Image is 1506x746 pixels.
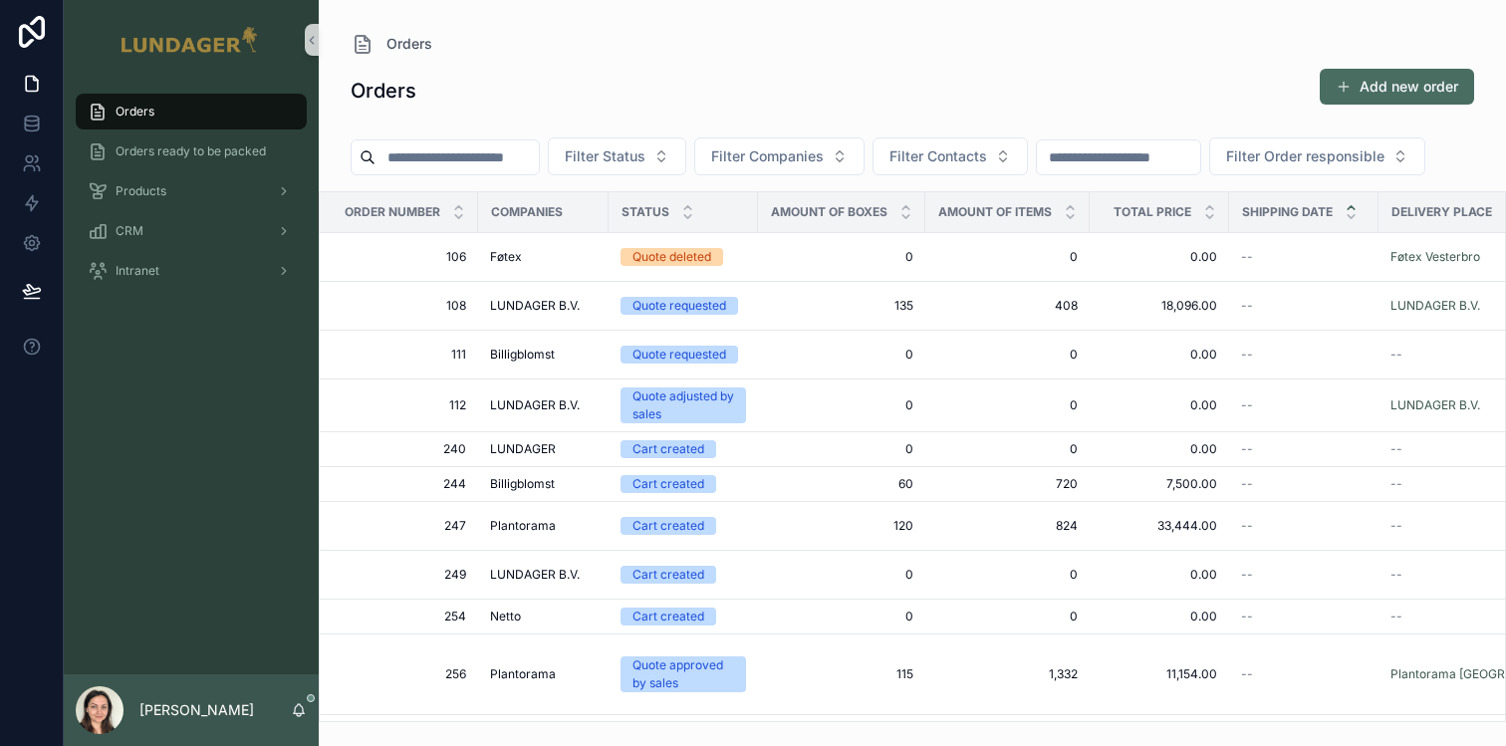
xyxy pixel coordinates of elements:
[490,397,580,413] span: LUNDAGER B.V.
[1102,476,1217,492] a: 7,500.00
[1241,347,1253,363] span: --
[490,397,597,413] a: LUNDAGER B.V.
[621,346,746,364] a: Quote requested
[345,204,440,220] span: Order number
[1390,347,1402,363] span: --
[621,297,746,315] a: Quote requested
[632,656,734,692] div: Quote approved by sales
[937,249,1078,265] span: 0
[344,347,466,363] a: 111
[937,567,1078,583] span: 0
[344,567,466,583] a: 249
[770,441,913,457] span: 0
[1241,609,1367,624] a: --
[548,137,686,175] button: Select Button
[116,143,266,159] span: Orders ready to be packed
[116,223,143,239] span: CRM
[937,476,1078,492] span: 720
[873,137,1028,175] button: Select Button
[1102,518,1217,534] a: 33,444.00
[344,609,466,624] a: 254
[1102,567,1217,583] span: 0.00
[1390,441,1402,457] span: --
[490,249,597,265] a: Føtex
[1241,441,1367,457] a: --
[770,298,913,314] a: 135
[621,387,746,423] a: Quote adjusted by sales
[490,609,597,624] a: Netto
[1102,249,1217,265] span: 0.00
[1242,204,1333,220] span: Shipping date
[621,566,746,584] a: Cart created
[344,518,466,534] a: 247
[1390,476,1402,492] span: --
[1241,347,1367,363] a: --
[937,298,1078,314] a: 408
[1241,298,1253,314] span: --
[490,441,556,457] span: LUNDAGER
[770,347,913,363] a: 0
[76,253,307,289] a: Intranet
[1390,567,1402,583] span: --
[490,476,555,492] span: Billigblomst
[1390,249,1480,265] span: Føtex Vesterbro
[64,80,319,315] div: scrollable content
[1241,397,1253,413] span: --
[1102,298,1217,314] a: 18,096.00
[1241,666,1367,682] a: --
[490,666,597,682] a: Plantorama
[1102,347,1217,363] a: 0.00
[490,567,597,583] a: LUNDAGER B.V.
[344,666,466,682] span: 256
[1241,249,1253,265] span: --
[937,666,1078,682] span: 1,332
[1241,609,1253,624] span: --
[632,517,704,535] div: Cart created
[344,476,466,492] a: 244
[490,518,597,534] a: Plantorama
[1241,518,1253,534] span: --
[621,608,746,625] a: Cart created
[1241,397,1367,413] a: --
[344,249,466,265] a: 106
[937,347,1078,363] a: 0
[344,298,466,314] a: 108
[711,146,824,166] span: Filter Companies
[1102,397,1217,413] span: 0.00
[1241,567,1253,583] span: --
[565,146,645,166] span: Filter Status
[621,517,746,535] a: Cart created
[490,666,556,682] span: Plantorama
[1390,518,1402,534] span: --
[1226,146,1384,166] span: Filter Order responsible
[770,249,913,265] a: 0
[490,298,597,314] a: LUNDAGER B.V.
[490,441,597,457] a: LUNDAGER
[344,397,466,413] a: 112
[76,213,307,249] a: CRM
[1102,666,1217,682] a: 11,154.00
[937,397,1078,413] a: 0
[770,476,913,492] span: 60
[490,347,597,363] a: Billigblomst
[937,441,1078,457] a: 0
[1391,204,1492,220] span: Delivery place
[351,77,416,105] h1: Orders
[770,397,913,413] a: 0
[770,609,913,624] span: 0
[937,518,1078,534] a: 824
[1241,476,1253,492] span: --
